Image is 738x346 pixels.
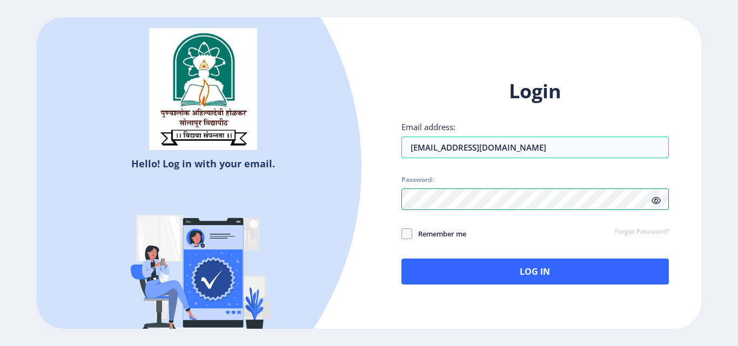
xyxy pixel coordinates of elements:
label: Password: [401,175,434,184]
h1: Login [401,78,669,104]
span: Remember me [412,227,466,240]
a: Forgot Password? [615,227,669,237]
input: Email address [401,137,669,158]
button: Log In [401,259,669,284]
label: Email address: [401,121,455,132]
img: sulogo.png [149,28,257,150]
